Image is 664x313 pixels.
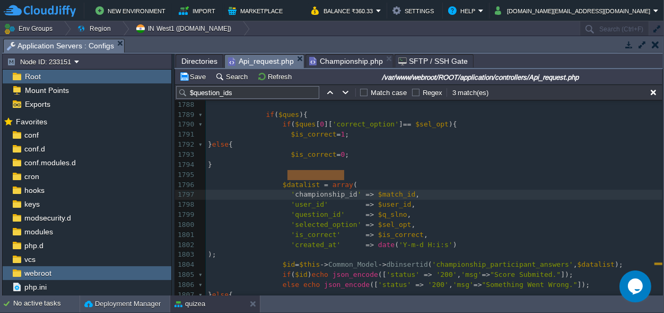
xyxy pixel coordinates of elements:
a: php.d [22,241,45,250]
span: -> [320,260,328,268]
div: 1802 [175,240,196,250]
span: ) [453,241,457,249]
a: conf [22,130,40,140]
span: else [283,281,299,289]
span: $id [295,270,307,278]
div: 1788 [175,100,196,110]
span: $ques [278,111,299,119]
button: Balance ₹360.33 [311,4,376,17]
span: 'status' [387,270,420,278]
span: Championship.php [309,55,383,67]
button: Marketplace [228,4,286,17]
span: 1 [340,130,345,138]
span: => [424,270,432,278]
button: Env Groups [4,21,56,36]
span: 'is_correct' [291,231,341,239]
li: /var/www/webroot/ROOT/admin/application/controllers/Championship.php [305,54,394,67]
div: 1798 [175,200,196,210]
span: date [378,241,395,249]
span: Directories [181,55,217,67]
span: => [365,210,374,218]
div: 1790 [175,120,196,130]
span: ){ [299,111,308,119]
span: Mount Points [23,86,71,95]
span: else [212,140,229,148]
a: Root [23,72,42,81]
span: array [333,181,353,189]
iframe: chat widget [619,270,653,302]
button: Node ID: 233151 [7,57,74,66]
span: 'user_id' [291,200,328,208]
span: championship_id [295,190,357,198]
span: ' [291,190,295,198]
span: $match_id [378,190,415,198]
span: ] [399,120,403,128]
label: Regex [423,89,442,97]
span: => [365,231,374,239]
a: modsecurity.d [22,213,73,223]
span: { [229,291,233,299]
a: conf.modules.d [22,158,77,167]
span: => [415,281,424,289]
span: if [283,270,291,278]
span: => [365,190,374,198]
label: Match case [371,89,407,97]
span: = [337,150,341,158]
span: '200' [428,281,449,289]
div: 1791 [175,130,196,140]
span: ( [395,241,399,249]
div: 1807 [175,290,196,300]
span: 'question_id' [291,210,345,218]
span: ( [291,270,295,278]
span: } [208,140,212,148]
div: 1803 [175,250,196,260]
span: 'championship_participant_answers' [432,260,573,268]
a: hooks [22,185,46,195]
span: } [208,160,212,168]
span: $ques [295,120,316,128]
span: Application Servers : Configs [7,39,114,53]
a: vcs [22,255,37,264]
button: quizea [174,299,205,309]
button: Import [179,4,219,17]
span: , [424,231,428,239]
span: echo [312,270,328,278]
div: 1806 [175,280,196,290]
span: => [365,221,374,229]
span: $user_id [378,200,412,208]
span: ]); [578,281,590,289]
a: conf.d [22,144,47,154]
span: else [212,291,229,299]
span: $datalist [283,181,320,189]
a: cron [22,172,41,181]
button: Refresh [257,72,295,81]
span: json_encode [324,281,370,289]
div: 1789 [175,110,196,120]
span: , [449,281,453,289]
span: ' [357,190,362,198]
a: keys [22,199,41,209]
span: $q_slno [378,210,407,218]
span: dbinsertid [387,260,428,268]
span: Exports [23,99,52,109]
span: 'status' [378,281,412,289]
span: webroot [22,268,53,278]
span: => [365,200,374,208]
span: ( [274,111,278,119]
button: New Environment [95,4,169,17]
a: php.ini [22,282,48,292]
span: 'correct_option' [333,120,399,128]
span: Api_request.php [228,55,294,68]
span: ([ [378,270,387,278]
span: $sel_opt [415,120,449,128]
span: modules [22,227,55,236]
div: 1800 [175,220,196,230]
span: 0 [340,150,345,158]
